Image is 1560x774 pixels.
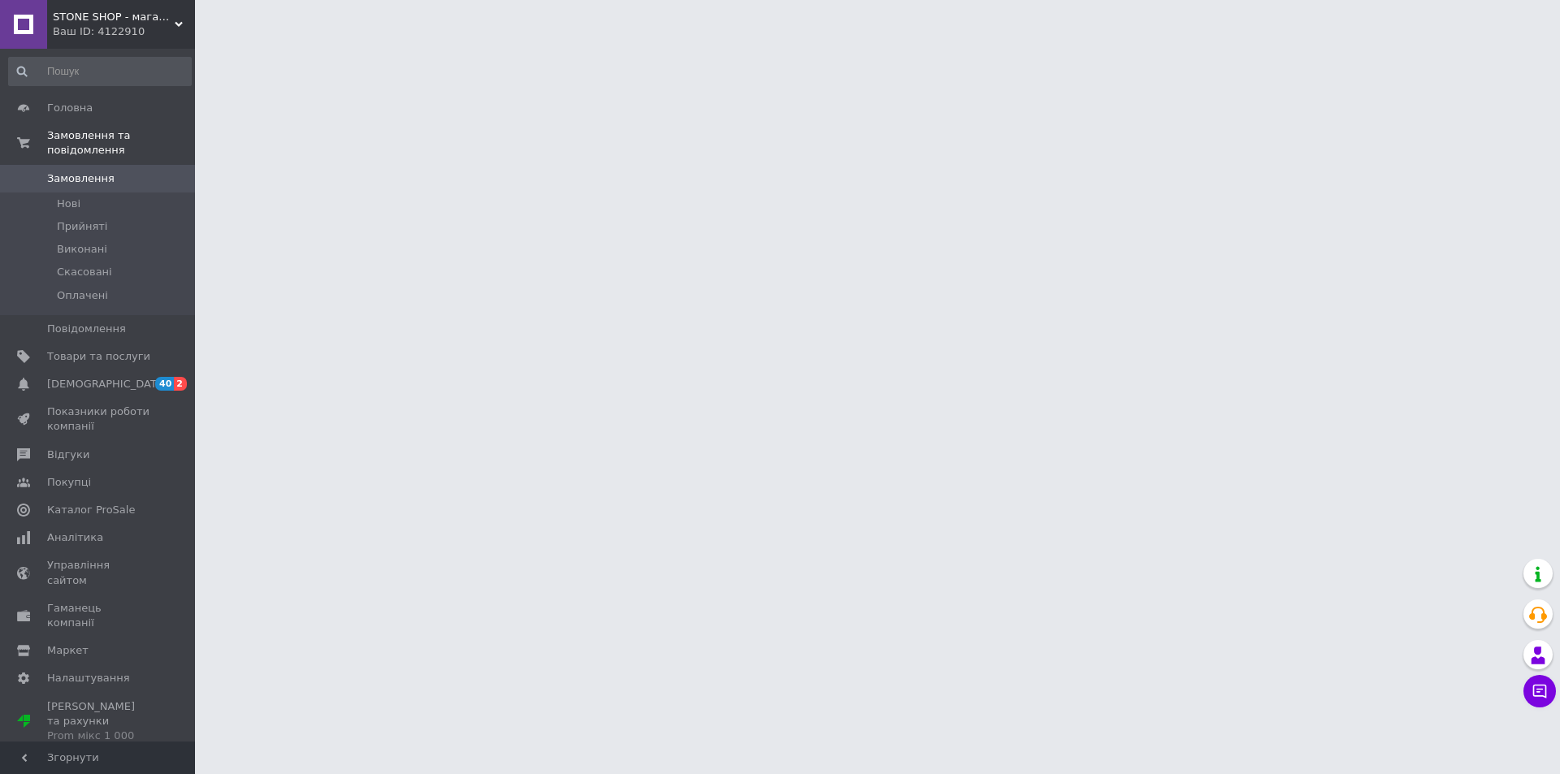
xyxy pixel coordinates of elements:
span: Каталог ProSale [47,503,135,517]
button: Чат з покупцем [1523,675,1556,707]
span: Управління сайтом [47,558,150,587]
span: [PERSON_NAME] та рахунки [47,699,150,744]
span: 2 [174,377,187,391]
span: Прийняті [57,219,107,234]
span: Повідомлення [47,322,126,336]
span: Аналітика [47,530,103,545]
span: Замовлення [47,171,115,186]
span: Гаманець компанії [47,601,150,630]
span: Виконані [57,242,107,257]
span: [DEMOGRAPHIC_DATA] [47,377,167,391]
input: Пошук [8,57,192,86]
span: Покупці [47,475,91,490]
span: Оплачені [57,288,108,303]
span: Показники роботи компанії [47,404,150,434]
div: Prom мікс 1 000 [47,729,150,743]
span: Замовлення та повідомлення [47,128,195,158]
span: Скасовані [57,265,112,279]
span: 40 [155,377,174,391]
span: Маркет [47,643,89,658]
span: Товари та послуги [47,349,150,364]
span: Відгуки [47,448,89,462]
span: Нові [57,197,80,211]
div: Ваш ID: 4122910 [53,24,195,39]
span: Головна [47,101,93,115]
span: STONE SHOP - магазин чоловічого одягу [53,10,175,24]
span: Налаштування [47,671,130,685]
